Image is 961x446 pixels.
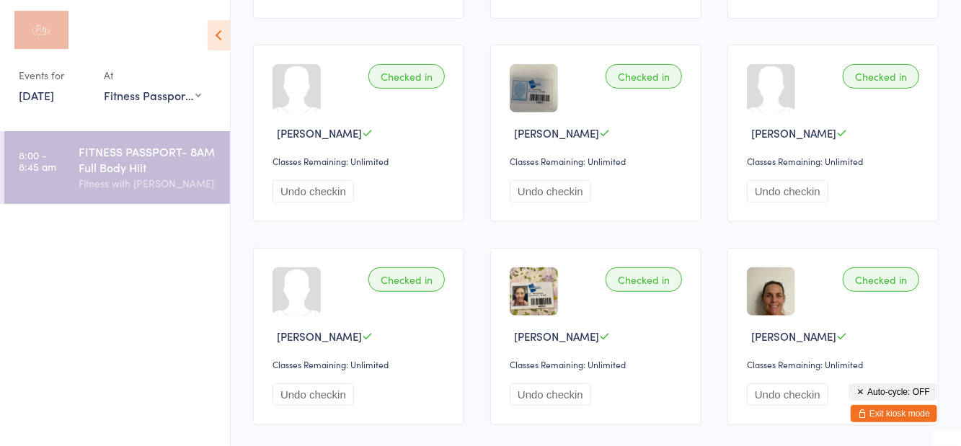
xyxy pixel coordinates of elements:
div: Checked in [368,267,445,292]
div: Fitness Passport- Women's Fitness Studio [104,87,201,103]
a: 8:00 -8:45 amFITNESS PASSPORT- 8AM Full Body HiitFitness with [PERSON_NAME] [4,131,230,204]
div: FITNESS PASSPORT- 8AM Full Body Hiit [79,143,218,175]
div: Fitness with [PERSON_NAME] [79,175,218,192]
button: Auto-cycle: OFF [849,383,937,401]
div: Classes Remaining: Unlimited [510,155,686,167]
span: [PERSON_NAME] [751,329,836,344]
div: Checked in [368,64,445,89]
div: Events for [19,63,89,87]
a: [DATE] [19,87,54,103]
div: Classes Remaining: Unlimited [273,155,449,167]
button: Undo checkin [510,383,591,406]
div: At [104,63,201,87]
img: image1634517164.png [510,64,558,112]
span: [PERSON_NAME] [751,125,836,141]
span: [PERSON_NAME] [514,329,599,344]
img: image1661917301.png [510,267,558,316]
span: [PERSON_NAME] [277,125,362,141]
div: Classes Remaining: Unlimited [747,358,924,370]
div: Checked in [606,64,682,89]
button: Undo checkin [510,180,591,202]
span: [PERSON_NAME] [514,125,599,141]
span: [PERSON_NAME] [277,329,362,344]
img: Fitness with Zoe [14,11,68,49]
button: Undo checkin [747,383,828,406]
img: image1741779664.png [747,267,795,316]
div: Checked in [606,267,682,292]
div: Checked in [843,64,919,89]
button: Undo checkin [273,180,354,202]
time: 8:00 - 8:45 am [19,149,56,172]
button: Exit kiosk mode [851,405,937,422]
div: Checked in [843,267,919,292]
button: Undo checkin [273,383,354,406]
div: Classes Remaining: Unlimited [510,358,686,370]
button: Undo checkin [747,180,828,202]
div: Classes Remaining: Unlimited [273,358,449,370]
div: Classes Remaining: Unlimited [747,155,924,167]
